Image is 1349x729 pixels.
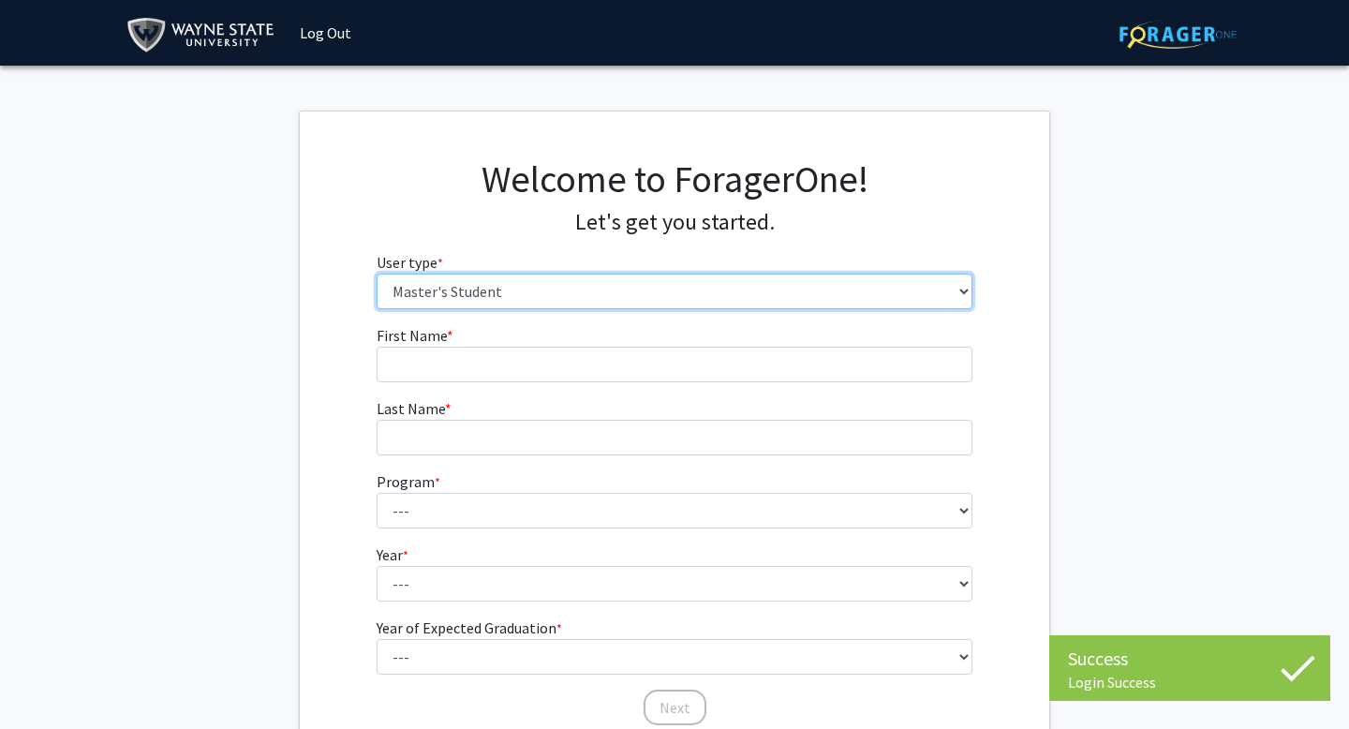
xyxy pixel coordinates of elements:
[377,326,447,345] span: First Name
[377,399,445,418] span: Last Name
[377,470,440,493] label: Program
[14,645,80,715] iframe: Chat
[377,209,973,236] h4: Let's get you started.
[126,14,283,56] img: Wayne State University Logo
[377,617,562,639] label: Year of Expected Graduation
[1068,645,1312,673] div: Success
[1119,20,1237,49] img: ForagerOne Logo
[377,251,443,274] label: User type
[377,543,408,566] label: Year
[644,690,706,725] button: Next
[377,156,973,201] h1: Welcome to ForagerOne!
[1068,673,1312,692] div: Login Success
